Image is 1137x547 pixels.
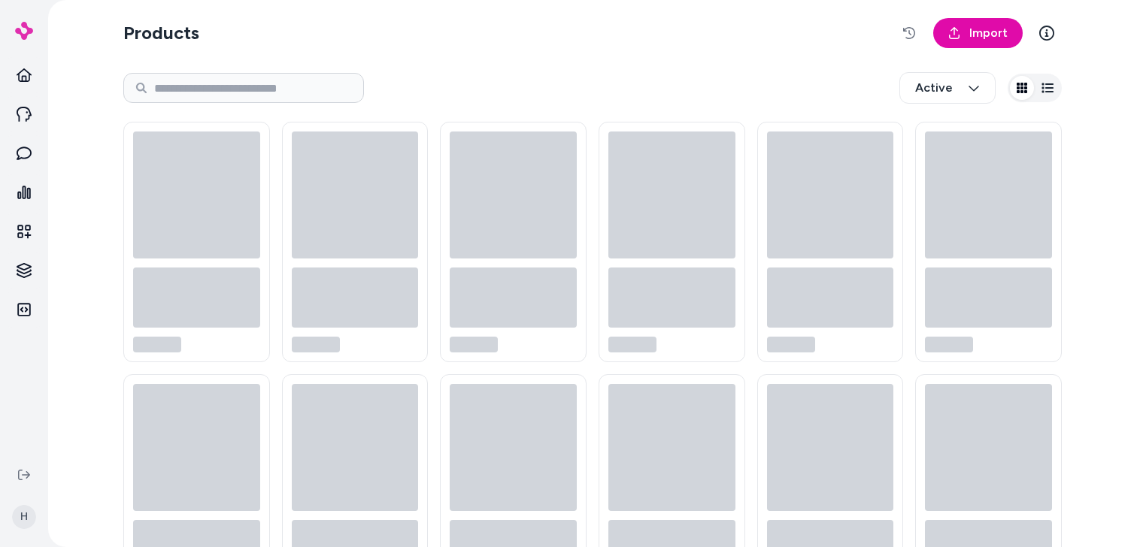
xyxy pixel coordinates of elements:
span: H [12,505,36,529]
span: Import [969,24,1008,42]
h2: Products [123,21,199,45]
button: H [9,493,39,541]
a: Import [933,18,1023,48]
button: Active [899,72,996,104]
img: alby Logo [15,22,33,40]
